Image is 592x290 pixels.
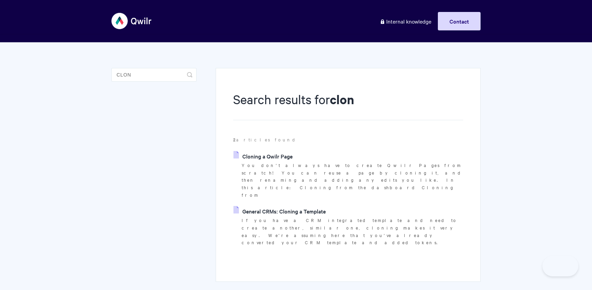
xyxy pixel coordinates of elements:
[233,136,236,143] strong: 2
[438,12,481,30] a: Contact
[375,12,436,30] a: Internal knowledge
[233,136,463,143] p: articles found
[111,68,197,82] input: Search
[242,217,463,246] p: If you have a CRM integrated template and need to create another, similar one, cloning makes it v...
[233,206,326,216] a: General CRMs: Cloning a Template
[330,91,354,108] strong: clon
[111,8,152,34] img: Qwilr Help Center
[233,91,463,120] h1: Search results for
[233,151,293,161] a: Cloning a Qwilr Page
[242,162,463,199] p: You don't always have to create Qwilr Pages from scratch! You can reuse a page by cloning it, and...
[542,256,578,276] iframe: Toggle Customer Support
